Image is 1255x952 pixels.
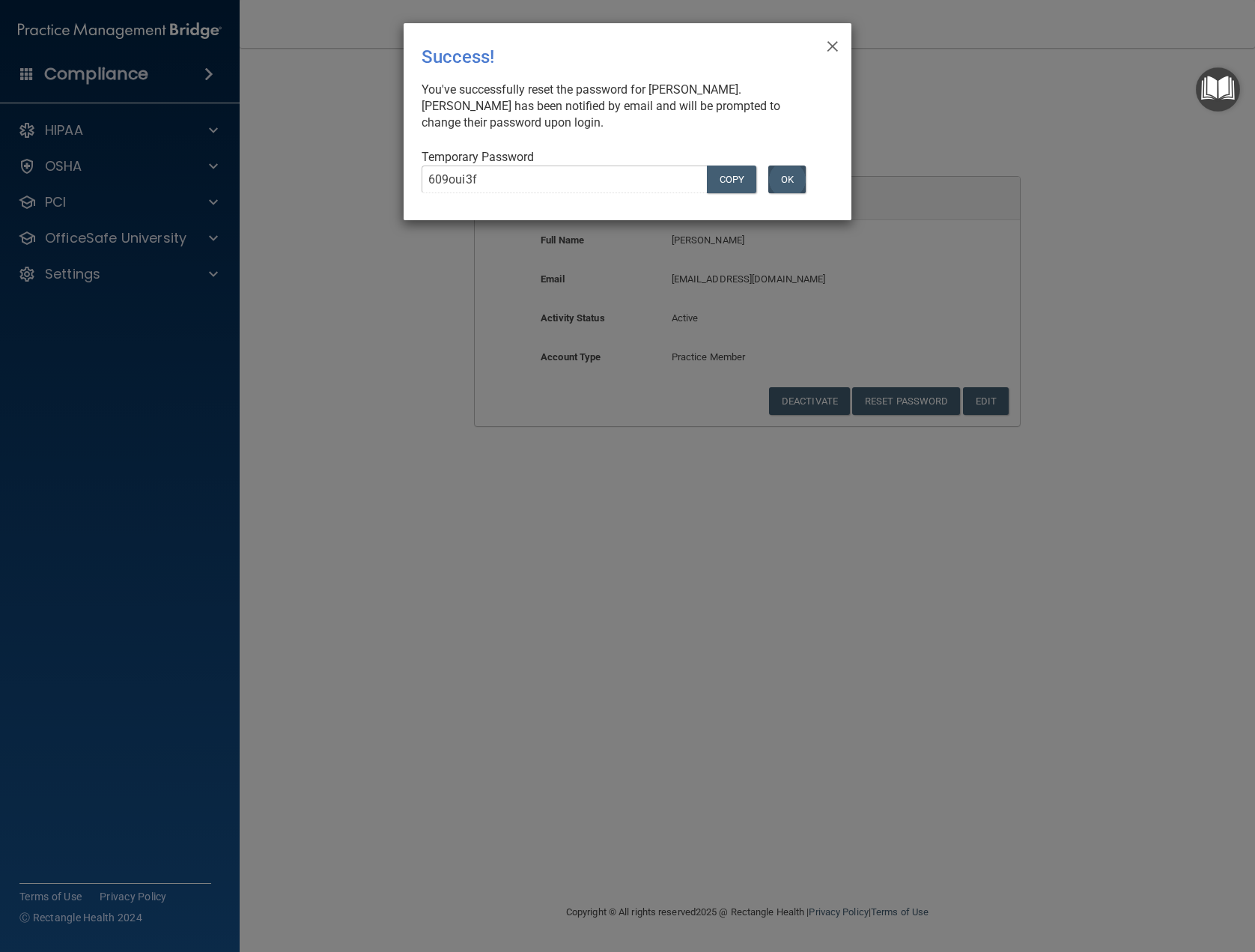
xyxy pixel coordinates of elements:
[707,166,756,193] button: COPY
[826,29,839,59] span: ×
[1196,67,1240,112] button: Open Resource Center
[768,166,806,193] button: OK
[422,35,772,79] div: Success!
[422,150,534,164] span: Temporary Password
[422,82,821,131] div: You've successfully reset the password for [PERSON_NAME]. [PERSON_NAME] has been notified by emai...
